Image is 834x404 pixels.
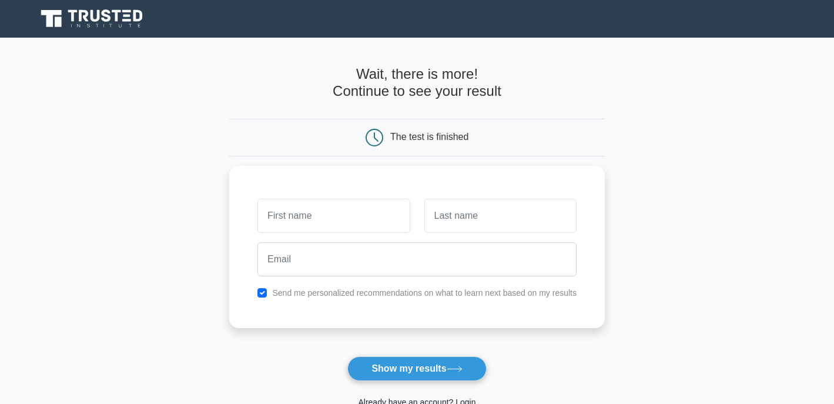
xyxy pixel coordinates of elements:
label: Send me personalized recommendations on what to learn next based on my results [272,288,577,298]
div: The test is finished [390,132,468,142]
button: Show my results [347,356,486,381]
h4: Wait, there is more! Continue to see your result [229,66,605,100]
input: Email [257,242,577,276]
input: Last name [424,199,577,233]
input: First name [257,199,410,233]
